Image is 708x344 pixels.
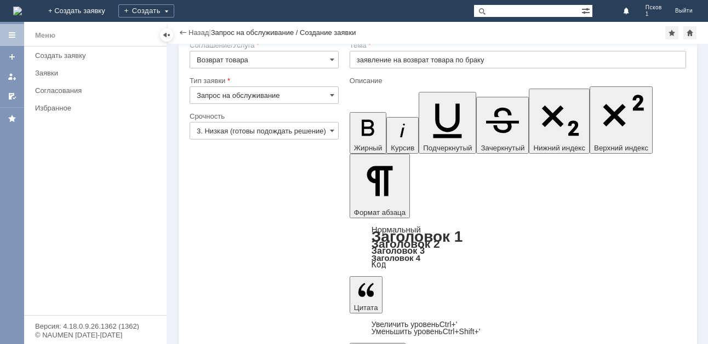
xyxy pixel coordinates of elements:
[35,104,148,112] div: Избранное
[581,5,592,15] span: Расширенный поиск
[354,304,378,312] span: Цитата
[476,97,529,154] button: Зачеркнутый
[31,82,164,99] a: Согласования
[533,144,585,152] span: Нижний индекс
[439,320,458,329] span: Ctrl+'
[372,327,481,336] a: Decrease
[372,237,440,250] a: Заголовок 2
[13,7,22,15] img: logo
[35,29,55,42] div: Меню
[350,42,684,49] div: Тема
[646,4,662,11] span: Псков
[3,48,21,66] a: Создать заявку
[35,86,160,95] div: Согласования
[372,260,386,270] a: Код
[35,323,156,330] div: Версия: 4.18.0.9.26.1362 (1362)
[386,117,419,154] button: Курсив
[350,112,387,154] button: Жирный
[372,253,420,263] a: Заголовок 4
[350,226,686,269] div: Формат абзаца
[31,47,164,64] a: Создать заявку
[354,144,382,152] span: Жирный
[350,154,410,218] button: Формат абзаца
[31,65,164,81] a: Заявки
[13,7,22,15] a: Перейти на домашнюю страницу
[160,28,173,42] div: Скрыть меню
[481,144,524,152] span: Зачеркнутый
[683,26,696,39] div: Сделать домашней страницей
[4,39,160,57] div: Покупатель просит вернуть денежные средства,оплачивала по карте.
[3,68,21,85] a: Мои заявки
[211,28,356,37] div: Запрос на обслуживание / Создание заявки
[190,42,336,49] div: Соглашение/Услуга
[35,331,156,339] div: © NAUMEN [DATE]-[DATE]
[646,11,662,18] span: 1
[594,144,648,152] span: Верхний индекс
[372,246,425,255] a: Заголовок 3
[350,77,684,84] div: Описание
[35,51,160,60] div: Создать заявку
[665,26,678,39] div: Добавить в избранное
[4,13,160,39] div: Покупательница купила тушь [DATE] ,внутри лопнут футляр на резьбе,тушь сухая,фото прилагаю.
[354,208,406,217] span: Формат абзаца
[372,225,421,234] a: Нормальный
[350,321,686,335] div: Цитата
[423,144,472,152] span: Подчеркнутый
[209,28,210,36] div: |
[372,320,458,329] a: Increase
[419,92,476,154] button: Подчеркнутый
[4,4,160,13] div: Доброе утро!
[443,327,481,336] span: Ctrl+Shift+'
[118,4,174,18] div: Создать
[3,88,21,105] a: Мои согласования
[529,89,590,154] button: Нижний индекс
[590,86,653,154] button: Верхний индекс
[190,77,336,84] div: Тип заявки
[391,144,414,152] span: Курсив
[190,113,336,120] div: Срочность
[189,28,209,37] a: Назад
[350,276,382,313] button: Цитата
[35,69,160,77] div: Заявки
[372,228,463,245] a: Заголовок 1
